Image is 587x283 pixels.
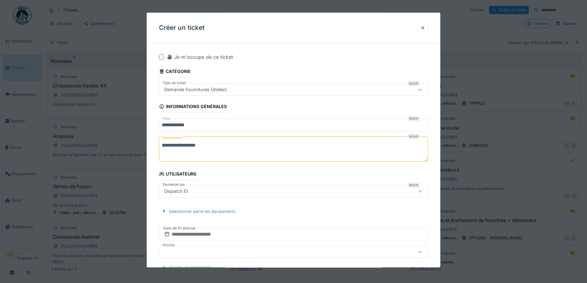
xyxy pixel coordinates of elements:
div: Catégorie [159,67,191,77]
label: Priorité [161,243,176,248]
div: Sélectionner parmi les équipements [159,207,238,216]
div: Informations générales [159,102,227,112]
label: Titre [161,116,172,122]
div: Requis [408,183,419,188]
div: Dispatch Et [162,188,191,195]
div: Demande Fournitures (Atelier) [162,86,229,93]
div: Ajouter un intervenant [159,263,213,271]
label: Type de ticket [161,80,187,86]
div: Requis [408,81,419,86]
label: Description [161,134,183,142]
h3: Créer un ticket [159,24,205,32]
label: Date de fin prévue [163,225,196,232]
label: Demandé par [161,182,186,187]
div: Requis [408,116,419,121]
div: Requis [408,134,419,139]
div: Utilisateurs [159,170,196,180]
div: Je m'occupe de ce ticket [166,53,233,61]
